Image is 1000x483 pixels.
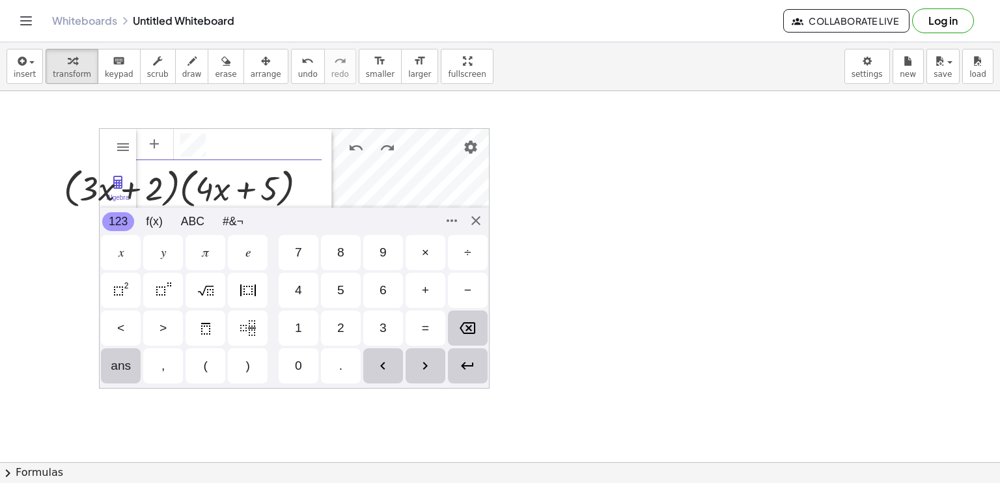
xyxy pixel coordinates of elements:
div: mixed number [228,310,268,346]
button: Undo [344,136,368,159]
span: load [969,70,986,79]
div: = [422,320,429,336]
span: draw [182,70,202,79]
div: 0 [295,358,302,374]
div: − [464,283,471,298]
button: save [926,49,960,84]
div: 7 [279,235,318,270]
div: 6 [363,273,403,308]
span: settings [852,70,883,79]
div: 𝑦 [143,235,183,270]
div: Enter [448,348,488,383]
div: 𝜋 [186,235,225,270]
div: + [422,283,429,298]
img: Power [156,283,171,298]
span: insert [14,70,36,79]
div: 𝑒 [245,245,251,260]
div: − [448,273,488,308]
span: smaller [366,70,395,79]
div: 𝑥 [118,245,124,260]
div: > [160,320,167,336]
div: Backspace [448,310,488,346]
i: format_size [374,53,386,69]
button: format_sizelarger [401,49,438,84]
button: insert [7,49,43,84]
i: keyboard [113,53,125,69]
div: 3 [363,310,403,346]
button: erase [208,49,243,84]
button: settings [844,49,890,84]
div: Left Arrow [363,348,403,383]
div: 2 [321,310,361,346]
button: Commands [441,210,462,231]
i: undo [301,53,314,69]
span: erase [215,70,236,79]
button: new [893,49,924,84]
button: load [962,49,993,84]
div: 4 [295,283,302,298]
div: recurring decimal [186,310,225,346]
div: ans [111,358,131,374]
span: save [934,70,952,79]
div: 1 [295,320,302,336]
div: Squared [101,273,141,308]
button: undoundo [291,49,325,84]
button: format_sizesmaller [359,49,402,84]
div: ÷ [464,245,471,260]
div: 5 [321,273,361,308]
div: Absolute Value [228,273,268,308]
div: 5 [337,283,344,298]
div: Power [143,273,183,308]
span: scrub [147,70,169,79]
i: format_size [413,53,426,69]
button: f(x) [139,212,169,231]
a: Whiteboards [52,14,117,27]
img: Backspace [460,320,475,336]
div: 𝑥 [101,235,141,270]
span: undo [298,70,318,79]
span: redo [331,70,349,79]
div: ) [228,348,268,383]
button: transform [46,49,98,84]
div: 8 [321,235,361,270]
i: redo [334,53,346,69]
div: × [422,245,429,260]
button: Settings [459,135,482,159]
img: Enter [460,358,475,374]
div: 3 [380,320,387,336]
img: Right Arrow [417,358,433,374]
span: larger [408,70,431,79]
div: 𝑦 [161,245,166,260]
button: redoredo [324,49,356,84]
div: 1 [279,310,318,346]
div: . [321,348,361,383]
div: 2 [337,320,344,336]
button: keyboardkeypad [98,49,141,84]
span: new [900,70,916,79]
img: recurring decimal [198,320,214,336]
span: fullscreen [448,70,486,79]
span: Collaborate Live [794,15,898,27]
img: Absolute Value [240,283,256,298]
div: , [161,358,165,374]
div: 9 [380,245,387,260]
div: 4 [279,273,318,308]
img: mixed number [240,320,256,336]
div: < [117,320,124,336]
img: Main Menu [115,139,131,155]
button: #&¬ [216,212,250,231]
div: ans [101,348,141,383]
div: × [406,235,445,270]
button: scrub [140,49,176,84]
button: Close [465,210,486,231]
div: . [339,358,342,374]
div: 6 [380,283,387,298]
div: 𝑒 [228,235,268,270]
div: Square Root [186,273,225,308]
span: keypad [105,70,133,79]
img: Square Root [198,283,214,298]
div: < [101,310,141,346]
button: arrange [243,49,288,84]
div: Geometry [99,128,490,389]
button: ABC [174,212,211,231]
